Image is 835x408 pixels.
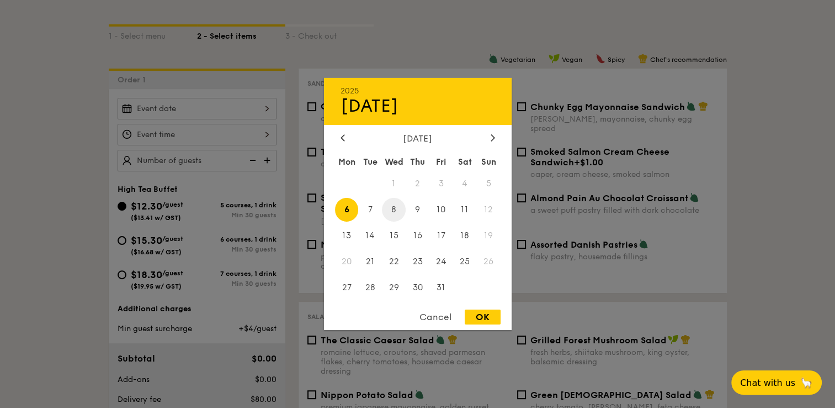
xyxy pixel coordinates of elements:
div: Sat [453,152,477,172]
span: 2 [406,172,429,196]
div: Thu [406,152,429,172]
span: 30 [406,275,429,299]
div: Cancel [408,310,462,325]
span: 3 [429,172,453,196]
div: Mon [335,152,359,172]
span: 14 [358,224,382,248]
span: 1 [382,172,406,196]
div: OK [465,310,501,325]
span: 15 [382,224,406,248]
div: 2025 [341,86,495,96]
span: 8 [382,198,406,222]
div: [DATE] [341,96,495,117]
span: 13 [335,224,359,248]
div: Wed [382,152,406,172]
span: 6 [335,198,359,222]
div: [DATE] [341,133,495,144]
span: 28 [358,275,382,299]
div: Fri [429,152,453,172]
span: 12 [477,198,501,222]
span: 4 [453,172,477,196]
span: Chat with us [740,378,795,388]
span: 29 [382,275,406,299]
span: 9 [406,198,429,222]
span: 17 [429,224,453,248]
span: 10 [429,198,453,222]
span: 18 [453,224,477,248]
span: 🦙 [800,376,813,389]
span: 5 [477,172,501,196]
span: 31 [429,275,453,299]
span: 7 [358,198,382,222]
button: Chat with us🦙 [731,370,822,395]
span: 16 [406,224,429,248]
span: 22 [382,249,406,273]
span: 25 [453,249,477,273]
span: 19 [477,224,501,248]
span: 20 [335,249,359,273]
div: Tue [358,152,382,172]
span: 23 [406,249,429,273]
span: 27 [335,275,359,299]
div: Sun [477,152,501,172]
span: 24 [429,249,453,273]
span: 11 [453,198,477,222]
span: 26 [477,249,501,273]
span: 21 [358,249,382,273]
